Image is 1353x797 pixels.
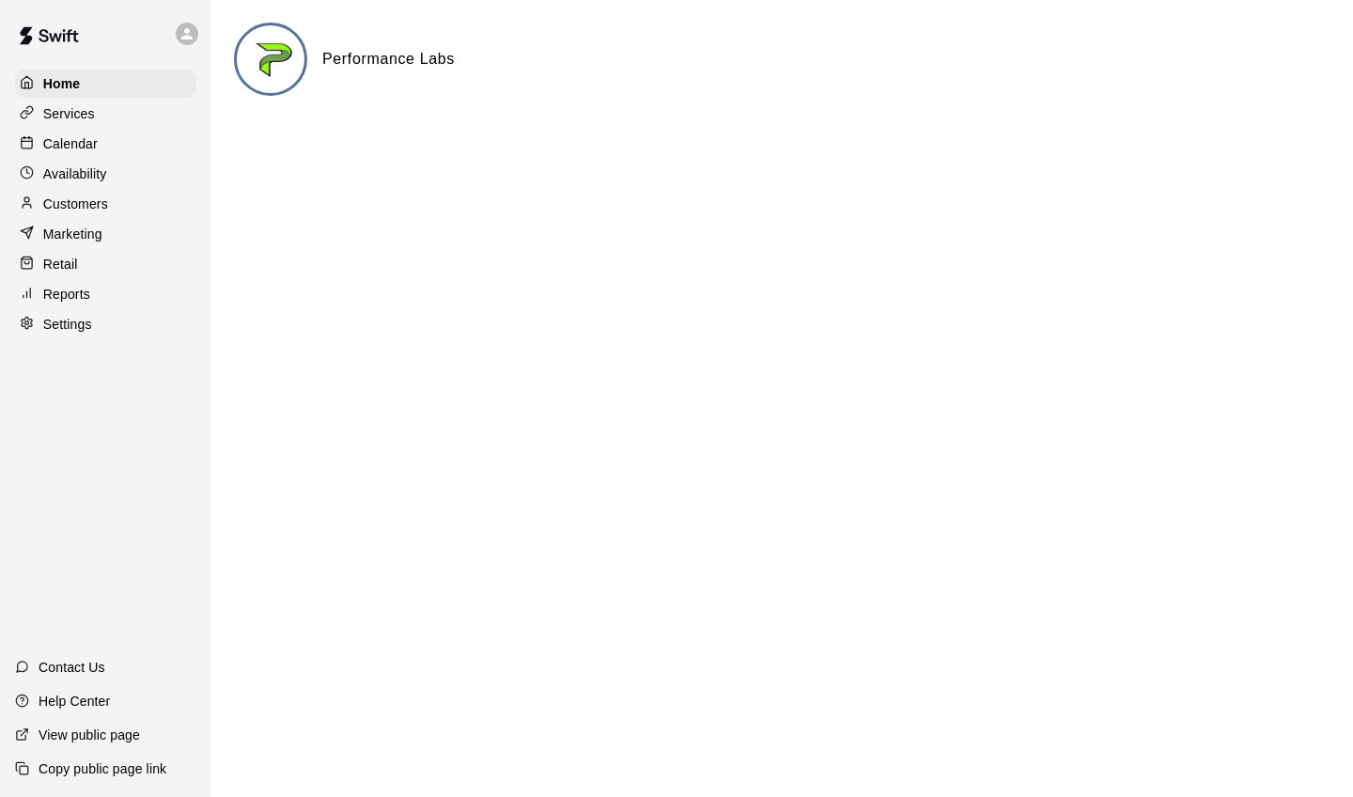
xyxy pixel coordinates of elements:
[43,104,95,123] p: Services
[39,658,105,677] p: Contact Us
[15,190,196,218] a: Customers
[43,255,78,273] p: Retail
[43,74,81,93] p: Home
[43,225,102,243] p: Marketing
[15,130,196,158] a: Calendar
[43,195,108,213] p: Customers
[43,285,90,304] p: Reports
[43,164,107,183] p: Availability
[15,280,196,308] a: Reports
[322,47,455,71] h6: Performance Labs
[39,726,140,744] p: View public page
[15,310,196,338] a: Settings
[237,25,307,96] img: Performance Labs logo
[15,70,196,98] a: Home
[43,315,92,334] p: Settings
[43,134,98,153] p: Calendar
[15,250,196,278] a: Retail
[15,220,196,248] a: Marketing
[15,100,196,128] a: Services
[39,692,110,711] p: Help Center
[15,160,196,188] a: Availability
[39,759,166,778] p: Copy public page link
